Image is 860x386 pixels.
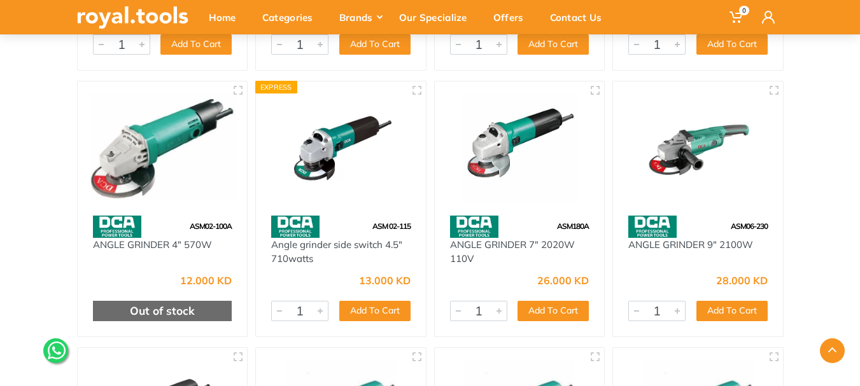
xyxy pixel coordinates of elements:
img: Royal Tools - ANGLE GRINDER 9 [624,93,772,203]
button: Add To Cart [160,34,232,55]
a: ANGLE GRINDER 9" 2100W [628,238,753,251]
div: Brands [330,4,390,31]
img: Royal Tools - ANGLE GRINDER 7 [446,93,593,203]
span: ASM06-230 [731,221,768,231]
div: Offers [484,4,541,31]
div: Our Specialize [390,4,484,31]
a: Angle grinder side switch 4.5" 710watts [271,238,402,265]
a: ANGLE GRINDER 4" 570W [93,238,212,251]
div: Out of stock [93,301,232,321]
img: 58.webp [628,216,677,238]
img: 58.webp [450,216,498,238]
button: Add To Cart [339,301,411,321]
div: 28.000 KD [716,275,768,286]
span: ASM 02-115 [372,221,411,231]
button: Add To Cart [339,34,411,55]
img: 58.webp [271,216,320,238]
img: 58.webp [93,216,141,238]
div: Categories [253,4,330,31]
span: ASM02-100A [190,221,232,231]
div: Home [200,4,253,31]
div: 12.000 KD [180,275,232,286]
div: Contact Us [541,4,619,31]
button: Add To Cart [696,34,768,55]
img: Royal Tools - Angle grinder side switch 4.5 [267,93,414,203]
button: Add To Cart [518,301,589,321]
div: Express [255,81,297,93]
div: 26.000 KD [537,275,589,286]
span: 0 [739,6,749,15]
button: Add To Cart [518,34,589,55]
span: ASM180A [557,221,589,231]
a: ANGLE GRINDER 7" 2020W 110V [450,238,575,265]
img: royal.tools Logo [77,6,188,29]
img: Royal Tools - ANGLE GRINDER 4 [89,93,236,203]
button: Add To Cart [696,301,768,321]
div: 13.000 KD [359,275,411,286]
